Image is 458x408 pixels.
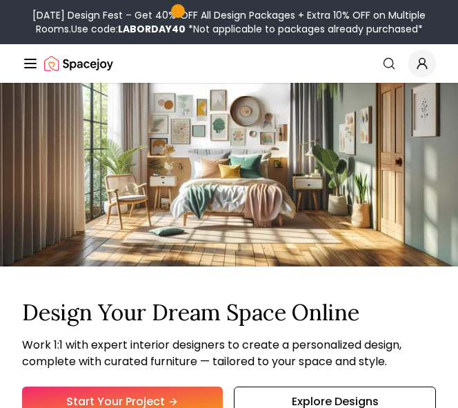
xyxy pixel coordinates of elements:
[118,22,186,36] b: LABORDAY40
[22,337,436,370] p: Work 1:1 with expert interior designers to create a personalized design, complete with curated fu...
[44,50,113,77] img: Spacejoy Logo
[71,22,186,36] span: Use code:
[44,50,113,77] a: Spacejoy
[22,44,436,83] nav: Global
[186,22,423,36] span: *Not applicable to packages already purchased*
[6,8,452,36] div: [DATE] Design Fest – Get 40% OFF All Design Packages + Extra 10% OFF on Multiple Rooms.
[22,300,436,326] h1: Design Your Dream Space Online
